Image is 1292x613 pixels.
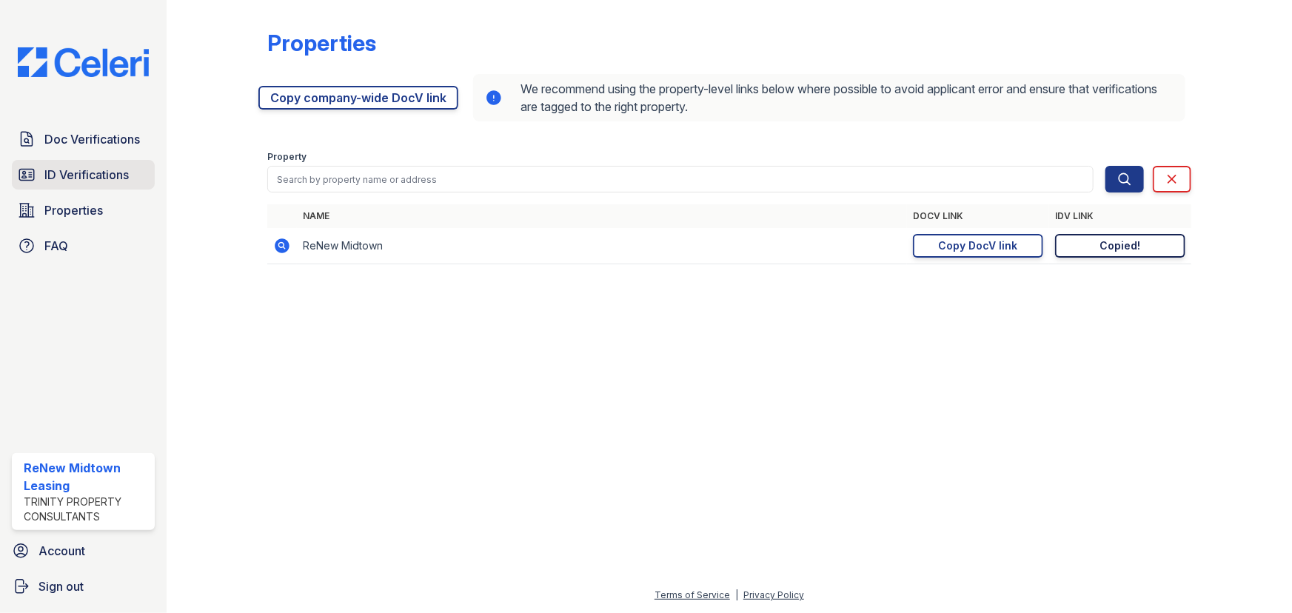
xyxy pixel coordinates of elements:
a: Copy company-wide DocV link [258,86,458,110]
img: CE_Logo_Blue-a8612792a0a2168367f1c8372b55b34899dd931a85d93a1a3d3e32e68fde9ad4.png [6,47,161,77]
div: Properties [267,30,376,56]
span: Sign out [39,577,84,595]
th: DocV Link [907,204,1049,228]
a: Account [6,536,161,566]
label: Property [267,151,307,163]
span: ID Verifications [44,166,129,184]
a: Terms of Service [655,589,730,600]
a: ID Verifications [12,160,155,190]
a: FAQ [12,231,155,261]
div: We recommend using the property-level links below where possible to avoid applicant error and ens... [473,74,1185,121]
a: Doc Verifications [12,124,155,154]
span: Properties [44,201,103,219]
a: Sign out [6,572,161,601]
a: Properties [12,195,155,225]
th: IDV Link [1049,204,1191,228]
a: Copied! [1055,234,1185,258]
span: FAQ [44,237,68,255]
div: Trinity Property Consultants [24,495,149,524]
input: Search by property name or address [267,166,1094,192]
a: Privacy Policy [743,589,804,600]
div: | [735,589,738,600]
a: Copy DocV link [913,234,1043,258]
span: Account [39,542,85,560]
td: ReNew Midtown [297,228,907,264]
th: Name [297,204,907,228]
div: Copy DocV link [939,238,1018,253]
div: ReNew Midtown Leasing [24,459,149,495]
span: Doc Verifications [44,130,140,148]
